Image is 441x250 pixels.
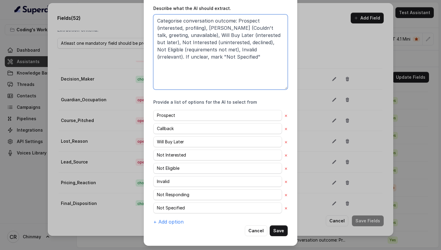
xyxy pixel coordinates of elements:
label: Describe what the AI should extract. [153,6,231,11]
button: × [284,138,288,145]
button: + Add option [153,218,184,225]
button: × [284,191,288,198]
button: × [284,178,288,185]
input: Option 1 [153,110,282,121]
input: Option 7 [153,189,282,200]
label: Provide a list of options for the AI to select from [153,99,257,105]
button: Save [270,225,288,236]
button: × [284,165,288,172]
button: × [284,112,288,119]
input: Option 5 [153,163,282,174]
input: Option 3 [153,136,282,147]
button: × [284,204,288,212]
button: Cancel [245,225,267,236]
textarea: Categorise conversation outcome: Prospect (interested, profiling), [PERSON_NAME] (Couldn't talk, ... [153,14,288,90]
input: Option 2 [153,123,282,134]
input: Option 6 [153,176,282,187]
input: Option 4 [153,150,282,160]
input: Option 8 [153,203,282,213]
button: × [284,125,288,132]
button: × [284,151,288,159]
